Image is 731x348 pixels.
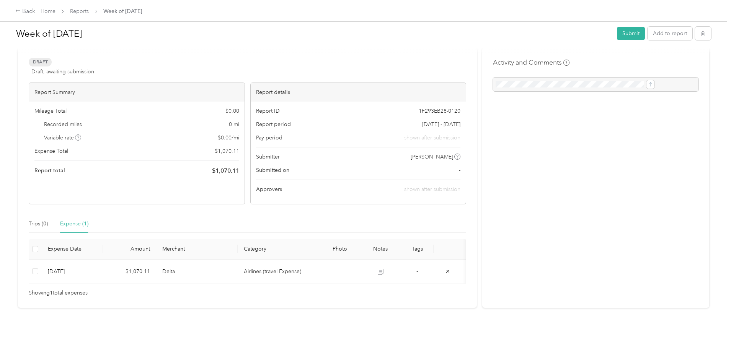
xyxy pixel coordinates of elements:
td: Delta [156,260,238,283]
span: Approvers [256,185,282,193]
span: Showing 1 total expenses [29,289,88,297]
td: $1,070.11 [103,260,156,283]
th: Notes [360,239,401,260]
span: Variable rate [44,134,82,142]
span: Recorded miles [44,120,82,128]
div: Report Summary [29,83,245,102]
th: Merchant [156,239,238,260]
span: Draft, awaiting submission [31,68,94,76]
th: Tags [401,239,434,260]
span: 0 mi [229,120,239,128]
div: Tags [407,246,428,252]
span: 1F293EB28-0120 [419,107,460,115]
div: Report details [251,83,466,102]
span: Report period [256,120,291,128]
td: Airlines (travel Expense) [238,260,319,283]
span: $ 1,070.11 [215,147,239,155]
span: Submitted on [256,166,289,174]
th: Category [238,239,319,260]
span: Week of [DATE] [103,7,142,15]
h4: Activity and Comments [493,58,569,67]
div: Trips (0) [29,220,48,228]
span: [PERSON_NAME] [411,153,453,161]
td: - [401,260,434,283]
th: Amount [103,239,156,260]
span: $ 0.00 [225,107,239,115]
div: Back [15,7,35,16]
span: Submitter [256,153,280,161]
h1: Week of September 29 2025 [16,24,612,43]
button: Add to report [648,27,692,40]
span: Report ID [256,107,280,115]
div: Expense (1) [60,220,88,228]
span: Pay period [256,134,282,142]
button: Submit [617,27,645,40]
span: shown after submission [404,186,460,193]
a: Home [41,8,55,15]
th: Photo [319,239,360,260]
span: Report total [34,167,65,175]
iframe: Everlance-gr Chat Button Frame [688,305,731,348]
a: Reports [70,8,89,15]
span: $ 1,070.11 [212,166,239,175]
span: - [416,268,418,274]
span: - [459,166,460,174]
span: $ 0.00 / mi [218,134,239,142]
td: 9-19-2025 [42,260,103,283]
span: Mileage Total [34,107,67,115]
span: Draft [29,58,52,66]
th: Expense Date [42,239,103,260]
span: shown after submission [404,134,460,142]
span: Expense Total [34,147,68,155]
span: [DATE] - [DATE] [422,120,460,128]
